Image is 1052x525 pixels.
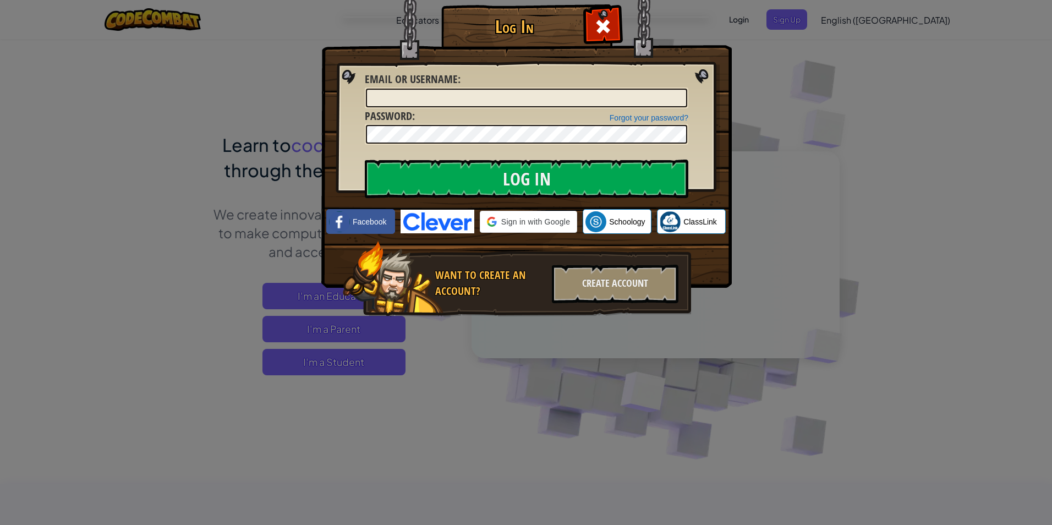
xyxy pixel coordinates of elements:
a: Forgot your password? [610,113,688,122]
span: Sign in with Google [501,216,570,227]
img: clever-logo-blue.png [401,210,474,233]
span: Schoology [609,216,645,227]
label: : [365,108,415,124]
span: Password [365,108,412,123]
img: facebook_small.png [329,211,350,232]
span: Facebook [353,216,386,227]
h1: Log In [444,17,584,36]
span: ClassLink [683,216,717,227]
img: schoology.png [585,211,606,232]
label: : [365,72,461,87]
div: Create Account [552,265,678,303]
span: Email or Username [365,72,458,86]
div: Sign in with Google [480,211,577,233]
img: classlink-logo-small.png [660,211,681,232]
div: Want to create an account? [435,267,545,299]
input: Log In [365,160,688,198]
